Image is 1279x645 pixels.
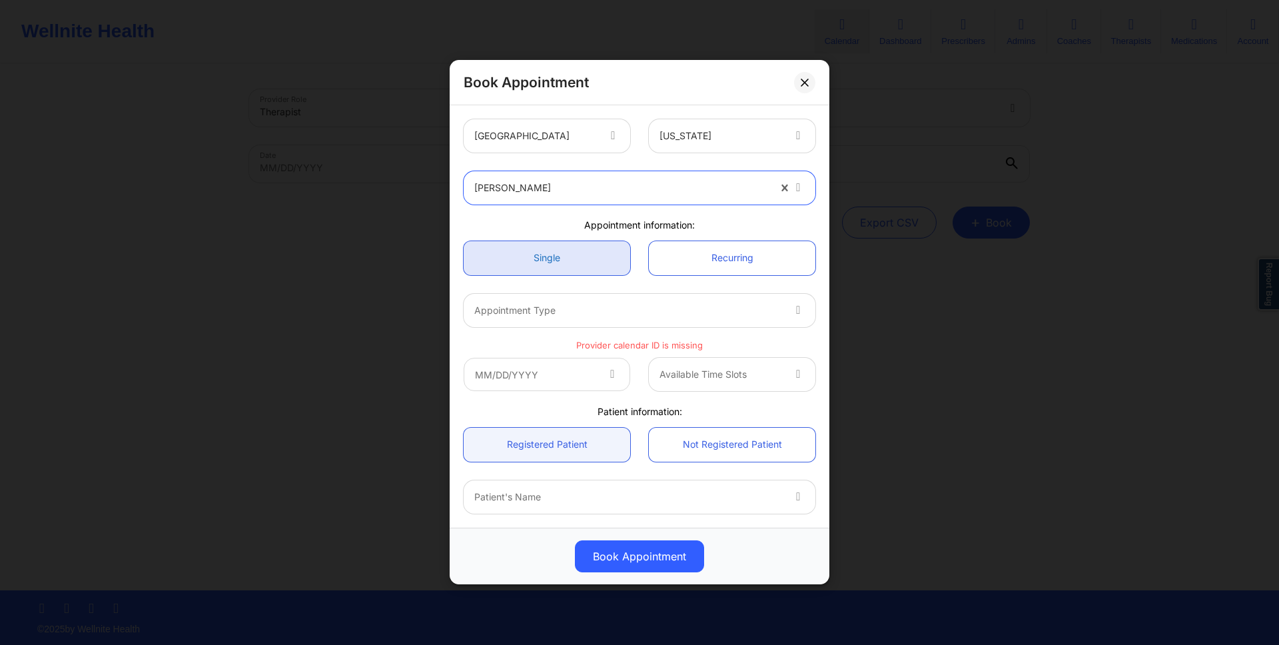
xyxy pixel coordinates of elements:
div: Patient information: [454,405,825,418]
a: Recurring [649,241,815,275]
h2: Book Appointment [464,73,589,91]
a: Single [464,241,630,275]
div: [PERSON_NAME] [474,171,769,205]
button: Book Appointment [575,541,704,573]
div: Appointment information: [454,219,825,232]
p: Provider calendar ID is missing [464,339,815,352]
input: MM/DD/YYYY [464,358,630,391]
div: [GEOGRAPHIC_DATA] [474,119,597,153]
a: Registered Patient [464,428,630,462]
div: [US_STATE] [659,119,782,153]
a: Not Registered Patient [649,428,815,462]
